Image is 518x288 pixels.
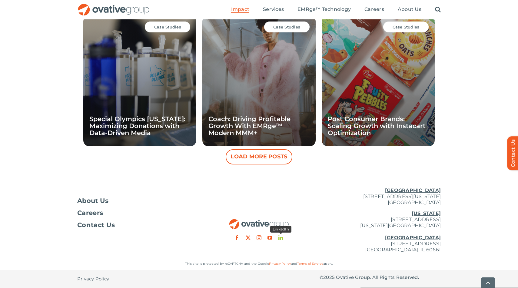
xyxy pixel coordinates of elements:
span: 2025 [323,274,335,280]
p: [STREET_ADDRESS][US_STATE] [GEOGRAPHIC_DATA] [320,187,441,206]
a: Special Olympics [US_STATE]: Maximizing Donations with Data-Driven Media [89,115,185,137]
a: Impact [231,6,249,13]
span: About Us [77,198,109,204]
span: Careers [364,6,384,12]
span: Services [263,6,284,12]
nav: Footer Menu [77,198,198,228]
a: OG_Full_horizontal_RGB [229,218,289,224]
a: OG_Full_horizontal_RGB [77,3,150,9]
u: [GEOGRAPHIC_DATA] [385,235,441,240]
u: [US_STATE] [412,210,441,216]
a: Search [435,6,441,13]
a: Contact Us [77,222,198,228]
a: Careers [77,210,198,216]
a: EMRge™ Technology [297,6,351,13]
span: EMRge™ Technology [297,6,351,12]
span: Contact Us [77,222,115,228]
span: Impact [231,6,249,12]
a: linkedin [278,235,283,240]
button: Load More Posts [226,149,292,164]
span: Careers [77,210,103,216]
p: [STREET_ADDRESS] [US_STATE][GEOGRAPHIC_DATA] [STREET_ADDRESS] [GEOGRAPHIC_DATA], IL 60661 [320,210,441,253]
a: Privacy Policy [77,270,109,288]
span: About Us [398,6,421,12]
a: Coach: Driving Profitable Growth With EMRge™ Modern MMM+ [208,115,291,137]
a: twitter [246,235,251,240]
a: Privacy Policy [269,262,291,266]
p: © Ovative Group. All Rights Reserved. [320,274,441,280]
a: facebook [234,235,239,240]
p: This site is protected by reCAPTCHA and the Google and apply. [77,261,441,267]
a: Careers [364,6,384,13]
div: LinkedIn [270,226,291,233]
a: youtube [267,235,272,240]
a: About Us [398,6,421,13]
a: Post Consumer Brands: Scaling Growth with Instacart Optimization [328,115,426,137]
u: [GEOGRAPHIC_DATA] [385,187,441,193]
nav: Footer - Privacy Policy [77,270,198,288]
a: About Us [77,198,198,204]
a: Services [263,6,284,13]
a: Terms of Service [297,262,323,266]
a: instagram [257,235,261,240]
span: Privacy Policy [77,276,109,282]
